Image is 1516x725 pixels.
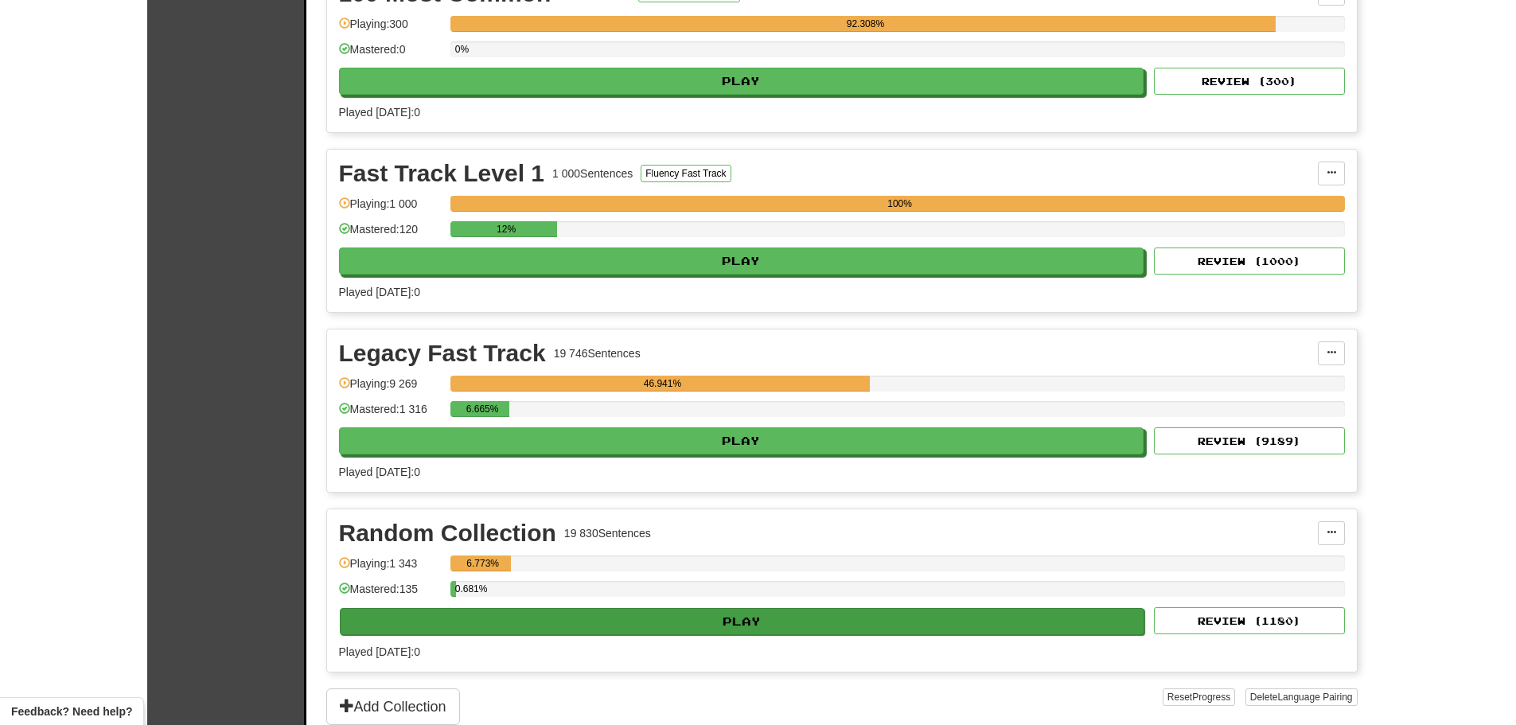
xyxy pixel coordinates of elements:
button: Play [339,248,1144,275]
button: Review (9189) [1154,427,1345,454]
div: 6.665% [455,401,510,417]
button: Review (1180) [1154,607,1345,634]
button: Play [339,68,1144,95]
div: 100% [455,196,1345,212]
div: Playing: 300 [339,16,442,42]
div: Mastered: 120 [339,221,442,248]
div: 92.308% [455,16,1276,32]
div: 19 830 Sentences [564,525,651,541]
span: Played [DATE]: 0 [339,106,420,119]
div: 0.681% [455,581,456,597]
div: Mastered: 135 [339,581,442,607]
div: Legacy Fast Track [339,341,546,365]
div: Random Collection [339,521,556,545]
button: Play [340,608,1145,635]
span: Progress [1192,692,1230,703]
button: Review (1000) [1154,248,1345,275]
div: 46.941% [455,376,870,392]
span: Played [DATE]: 0 [339,466,420,478]
button: Play [339,427,1144,454]
button: ResetProgress [1163,688,1235,706]
div: 1 000 Sentences [552,166,633,181]
div: 12% [455,221,558,237]
div: Playing: 1 343 [339,555,442,582]
span: Played [DATE]: 0 [339,645,420,658]
div: Mastered: 1 316 [339,401,442,427]
button: DeleteLanguage Pairing [1245,688,1358,706]
div: 19 746 Sentences [554,345,641,361]
div: Fast Track Level 1 [339,162,545,185]
button: Add Collection [326,688,460,725]
div: Mastered: 0 [339,41,442,68]
div: 6.773% [455,555,511,571]
div: Playing: 1 000 [339,196,442,222]
span: Language Pairing [1277,692,1352,703]
span: Played [DATE]: 0 [339,286,420,298]
button: Fluency Fast Track [641,165,731,182]
button: Review (300) [1154,68,1345,95]
div: Playing: 9 269 [339,376,442,402]
span: Open feedback widget [11,704,132,719]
